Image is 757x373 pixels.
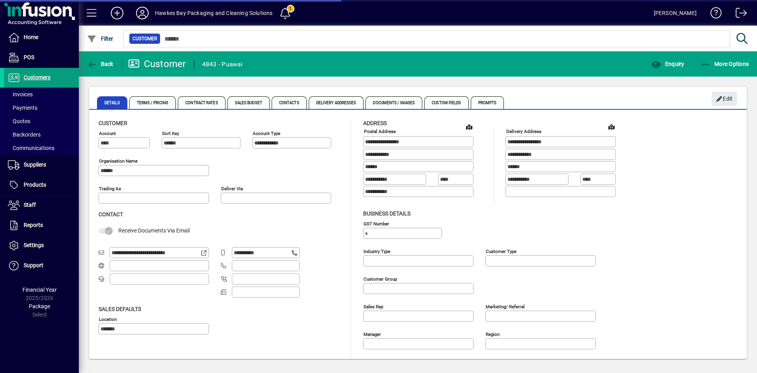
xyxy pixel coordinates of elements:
[4,236,79,255] a: Settings
[649,57,686,71] button: Enquiry
[705,2,722,27] a: Knowledge Base
[4,155,79,175] a: Suppliers
[253,131,280,136] mat-label: Account Type
[363,120,387,126] span: Address
[24,54,34,60] span: POS
[364,221,389,226] mat-label: GST Number
[99,316,117,322] mat-label: Location
[99,131,116,136] mat-label: Account
[363,210,410,217] span: Business details
[701,61,749,67] span: More Options
[87,61,114,67] span: Back
[24,262,43,268] span: Support
[716,92,733,105] span: Edit
[87,36,114,42] span: Filter
[99,186,121,191] mat-label: Trading as
[4,128,79,141] a: Backorders
[104,6,130,20] button: Add
[8,145,54,151] span: Communications
[309,96,364,109] span: Delivery Addresses
[129,96,176,109] span: Terms / Pricing
[99,158,138,164] mat-label: Organisation name
[654,7,697,19] div: [PERSON_NAME]
[8,105,37,111] span: Payments
[486,304,525,309] mat-label: Marketing/ Referral
[24,202,36,208] span: Staff
[130,6,155,20] button: Profile
[8,118,30,124] span: Quotes
[4,88,79,101] a: Invoices
[8,131,41,138] span: Backorders
[364,304,383,309] mat-label: Sales rep
[364,248,390,254] mat-label: Industry type
[651,61,684,67] span: Enquiry
[128,58,186,70] div: Customer
[4,256,79,276] a: Support
[202,58,242,71] div: 4843 - Puawai
[132,35,157,43] span: Customer
[99,120,127,126] span: Customer
[99,211,123,217] span: Contact
[178,96,225,109] span: Contract Rates
[29,303,50,309] span: Package
[365,96,422,109] span: Documents / Images
[486,248,516,254] mat-label: Customer type
[463,120,475,133] a: View on map
[97,96,127,109] span: Details
[8,91,33,97] span: Invoices
[85,57,116,71] button: Back
[162,131,179,136] mat-label: Sort key
[24,222,43,228] span: Reports
[85,32,116,46] button: Filter
[221,186,243,191] mat-label: Deliver via
[364,276,397,281] mat-label: Customer group
[24,34,38,40] span: Home
[730,2,747,27] a: Logout
[272,96,307,109] span: Contacts
[4,175,79,195] a: Products
[79,57,122,71] app-page-header-button: Back
[24,161,46,168] span: Suppliers
[24,182,46,188] span: Products
[22,287,57,293] span: Financial Year
[486,331,500,337] mat-label: Region
[4,101,79,114] a: Payments
[424,96,468,109] span: Custom Fields
[24,74,50,81] span: Customers
[155,7,273,19] div: Hawkes Bay Packaging and Cleaning Solutions
[699,57,751,71] button: More Options
[4,195,79,215] a: Staff
[99,306,141,312] span: Sales defaults
[4,114,79,128] a: Quotes
[227,96,270,109] span: Sales Budget
[4,141,79,155] a: Communications
[4,48,79,67] a: POS
[24,242,44,248] span: Settings
[471,96,504,109] span: Prompts
[712,92,737,106] button: Edit
[4,28,79,47] a: Home
[4,216,79,235] a: Reports
[118,227,190,234] span: Receive Documents Via Email
[605,120,618,133] a: View on map
[364,331,381,337] mat-label: Manager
